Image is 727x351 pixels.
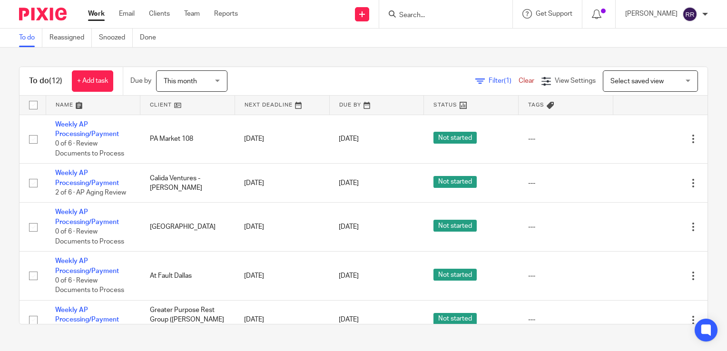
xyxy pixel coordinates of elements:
[55,189,126,196] span: 2 of 6 · AP Aging Review
[339,136,359,142] span: [DATE]
[88,9,105,19] a: Work
[489,78,519,84] span: Filter
[55,170,119,186] a: Weekly AP Processing/Payment
[398,11,484,20] input: Search
[19,8,67,20] img: Pixie
[140,164,235,203] td: Calida Ventures - [PERSON_NAME]
[610,78,664,85] span: Select saved view
[49,77,62,85] span: (12)
[140,203,235,252] td: [GEOGRAPHIC_DATA]
[164,78,197,85] span: This month
[119,9,135,19] a: Email
[235,252,329,301] td: [DATE]
[55,121,119,137] a: Weekly AP Processing/Payment
[528,222,604,232] div: ---
[184,9,200,19] a: Team
[49,29,92,47] a: Reassigned
[339,224,359,230] span: [DATE]
[214,9,238,19] a: Reports
[55,258,119,274] a: Weekly AP Processing/Payment
[528,178,604,188] div: ---
[235,115,329,164] td: [DATE]
[528,134,604,144] div: ---
[536,10,572,17] span: Get Support
[55,228,124,245] span: 0 of 6 · Review Documents to Process
[625,9,678,19] p: [PERSON_NAME]
[528,271,604,281] div: ---
[55,307,119,323] a: Weekly AP Processing/Payment
[140,301,235,340] td: Greater Purpose Rest Group ([PERSON_NAME] MacClenney & Powers))
[339,317,359,323] span: [DATE]
[140,252,235,301] td: At Fault Dallas
[433,269,477,281] span: Not started
[433,220,477,232] span: Not started
[528,315,604,324] div: ---
[519,78,534,84] a: Clear
[235,203,329,252] td: [DATE]
[339,273,359,279] span: [DATE]
[55,140,124,157] span: 0 of 6 · Review Documents to Process
[19,29,42,47] a: To do
[140,115,235,164] td: PA Market 108
[682,7,698,22] img: svg%3E
[130,76,151,86] p: Due by
[29,76,62,86] h1: To do
[339,180,359,186] span: [DATE]
[235,164,329,203] td: [DATE]
[528,102,544,107] span: Tags
[433,132,477,144] span: Not started
[55,209,119,225] a: Weekly AP Processing/Payment
[72,70,113,92] a: + Add task
[433,176,477,188] span: Not started
[504,78,511,84] span: (1)
[55,277,124,294] span: 0 of 6 · Review Documents to Process
[433,313,477,325] span: Not started
[235,301,329,340] td: [DATE]
[140,29,163,47] a: Done
[149,9,170,19] a: Clients
[555,78,596,84] span: View Settings
[99,29,133,47] a: Snoozed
